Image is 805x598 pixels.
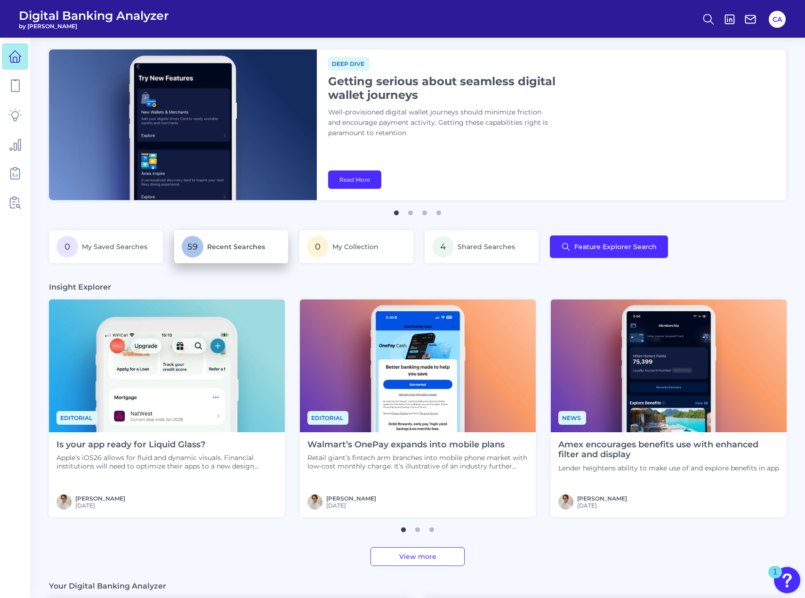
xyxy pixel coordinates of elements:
[577,495,627,502] a: [PERSON_NAME]
[413,523,422,532] button: 2
[328,59,370,68] a: Deep dive
[558,440,779,460] h4: Amex encourages benefits use with enhanced filter and display
[82,242,147,251] span: My Saved Searches
[307,494,322,509] img: MIchael McCaw
[558,413,586,422] a: News
[56,494,72,509] img: MIchael McCaw
[75,502,125,509] span: [DATE]
[307,413,348,422] a: Editorial
[328,57,370,71] span: Deep dive
[49,299,285,432] img: Editorial - Phone Zoom In.png
[49,581,166,591] h3: Your Digital Banking Analyzer
[299,230,413,263] a: 0My Collection
[307,440,528,450] h4: Walmart’s OnePay expands into mobile plans
[427,523,436,532] button: 3
[574,243,657,251] span: Feature Explorer Search
[558,494,573,509] img: MIchael McCaw
[558,464,779,472] p: Lender heightens ability to make use of and explore benefits in app
[56,236,78,258] span: 0
[326,502,376,509] span: [DATE]
[551,299,787,432] img: News - Phone (4).png
[328,74,563,102] h1: Getting serious about seamless digital wallet journeys
[56,411,97,425] span: Editorial
[207,242,265,251] span: Recent Searches
[332,242,378,251] span: My Collection
[19,8,169,23] span: Digital Banking Analyzer
[307,453,528,470] p: Retail giant’s fintech arm branches into mobile phone market with low-cost monthly charge. It’s i...
[328,107,563,138] p: Well-provisioned digital wallet journeys should minimize friction and encourage payment activity....
[307,411,348,425] span: Editorial
[75,495,125,502] a: [PERSON_NAME]
[182,236,203,258] span: 59
[420,206,429,215] button: 3
[399,523,408,532] button: 1
[458,242,515,251] span: Shared Searches
[370,547,465,566] a: View more
[307,236,329,258] span: 0
[49,282,111,292] h3: Insight Explorer
[773,572,777,584] div: 1
[56,413,97,422] a: Editorial
[774,567,800,593] button: Open Resource Center, 1 new notification
[392,206,401,215] button: 1
[425,230,539,263] a: 4Shared Searches
[328,170,381,189] a: Read More
[558,411,586,425] span: News
[49,49,317,200] img: bannerImg
[49,230,163,263] a: 0My Saved Searches
[56,453,277,470] p: Apple’s iOS26 allows for fluid and dynamic visuals. Financial institutions will need to optimize ...
[300,299,536,432] img: News - Phone (3).png
[174,230,288,263] a: 59Recent Searches
[432,236,454,258] span: 4
[577,502,627,509] span: [DATE]
[434,206,443,215] button: 4
[769,11,786,28] button: CA
[406,206,415,215] button: 2
[19,23,169,30] span: by [PERSON_NAME]
[326,495,376,502] a: [PERSON_NAME]
[56,440,277,450] h4: Is your app ready for Liquid Glass?
[550,235,668,258] button: Feature Explorer Search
